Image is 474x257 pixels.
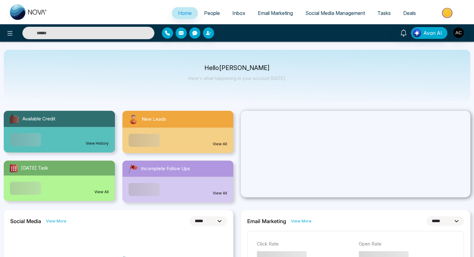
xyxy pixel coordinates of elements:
span: People [204,10,220,16]
span: Available Credit [22,115,55,123]
a: View All [94,189,109,195]
a: New LeadsView All [119,111,237,153]
span: [DATE] Task [21,165,48,172]
a: View More [46,218,66,224]
h2: Email Marketing [247,218,286,224]
a: Incomplete Follow UpsView All [119,161,237,202]
span: Incomplete Follow Ups [141,165,190,172]
span: Home [178,10,192,16]
a: Tasks [371,7,397,19]
a: Deals [397,7,422,19]
a: Inbox [226,7,252,19]
img: Market-place.gif [425,6,470,20]
span: Email Marketing [258,10,293,16]
img: availableCredit.svg [9,113,20,124]
img: todayTask.svg [9,163,19,173]
a: People [198,7,226,19]
a: View History [86,141,109,146]
a: Email Marketing [252,7,299,19]
a: Social Media Management [299,7,371,19]
a: View All [213,190,227,196]
img: User Avatar [453,27,464,38]
span: Avon AI [423,29,442,37]
span: Deals [403,10,416,16]
p: Open Rate [359,241,454,248]
h2: Social Media [10,218,41,224]
button: Avon AI [411,27,447,39]
img: Nova CRM Logo [10,4,47,20]
p: Click Rate [257,241,353,248]
a: Home [172,7,198,19]
span: Social Media Management [305,10,365,16]
p: Hello [PERSON_NAME] [188,65,286,71]
a: View All [213,141,227,147]
span: Inbox [232,10,245,16]
span: Tasks [377,10,391,16]
span: New Leads [142,116,166,123]
a: View More [291,218,312,224]
img: followUps.svg [127,163,139,174]
img: newLeads.svg [127,113,139,125]
img: Lead Flow [412,29,421,37]
p: Here's what happening in your account [DATE]. [188,76,286,81]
